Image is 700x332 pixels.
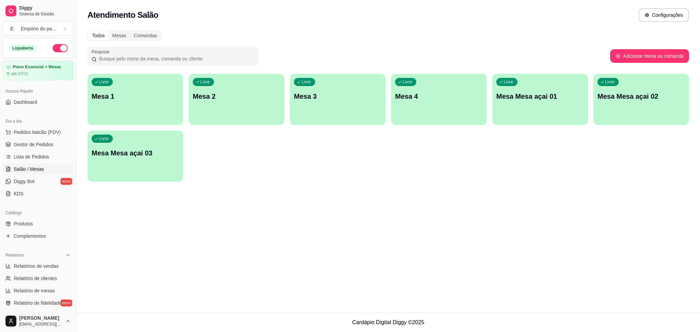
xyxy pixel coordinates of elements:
[14,220,33,227] span: Produtos
[3,285,73,296] a: Relatório de mesas
[108,31,130,40] div: Mesas
[92,49,112,55] label: Pesquisar
[14,178,35,185] span: Diggy Bot
[638,8,689,22] button: Configurações
[294,92,381,101] p: Mesa 3
[496,92,584,101] p: Mesa Mesa açai 01
[3,188,73,199] a: KDS
[189,74,284,125] button: LivreMesa 2
[99,136,109,141] p: Livre
[14,166,44,172] span: Salão / Mesas
[14,300,61,306] span: Relatório de fidelidade
[193,92,280,101] p: Mesa 2
[21,25,56,32] div: Empório do pa ...
[3,207,73,218] div: Catálogo
[14,129,61,136] span: Pedidos balcão (PDV)
[3,116,73,127] div: Dia a dia
[9,25,15,32] span: E
[9,44,37,52] div: Loja aberta
[19,11,71,17] span: Sistema de Gestão
[87,130,183,182] button: LivreMesa Mesa açai 03
[593,74,689,125] button: LivreMesa Mesa açai 02
[3,61,73,80] a: Plano Essencial + Mesasaté 07/11
[14,233,46,239] span: Complementos
[3,231,73,241] a: Complementos
[395,92,483,101] p: Mesa 4
[504,79,513,85] p: Livre
[597,92,685,101] p: Mesa Mesa açai 02
[87,74,183,125] button: LivreMesa 1
[97,55,254,62] input: Pesquisar
[3,176,73,187] a: Diggy Botnovo
[3,86,73,97] div: Acesso Rápido
[610,49,689,63] button: Adicionar mesa ou comanda
[13,65,61,70] article: Plano Essencial + Mesas
[3,151,73,162] a: Lista de Pedidos
[14,287,55,294] span: Relatório de mesas
[403,79,412,85] p: Livre
[130,31,161,40] div: Comandas
[290,74,386,125] button: LivreMesa 3
[3,22,73,36] button: Select a team
[3,164,73,175] a: Salão / Mesas
[3,127,73,138] button: Pedidos balcão (PDV)
[92,148,179,158] p: Mesa Mesa açai 03
[3,218,73,229] a: Produtos
[77,313,700,332] footer: Cardápio Digital Diggy © 2025
[492,74,588,125] button: LivreMesa Mesa açai 01
[19,315,63,321] span: [PERSON_NAME]
[3,3,73,19] a: DiggySistema de Gestão
[3,313,73,329] button: [PERSON_NAME][EMAIL_ADDRESS][DOMAIN_NAME]
[14,263,59,269] span: Relatórios de vendas
[14,153,49,160] span: Lista de Pedidos
[3,97,73,108] a: Dashboard
[14,190,24,197] span: KDS
[391,74,487,125] button: LivreMesa 4
[53,44,68,52] button: Alterar Status
[88,31,108,40] div: Todos
[11,71,28,77] article: até 07/11
[200,79,210,85] p: Livre
[3,139,73,150] a: Gestor de Pedidos
[3,298,73,308] a: Relatório de fidelidadenovo
[3,273,73,284] a: Relatório de clientes
[5,252,24,258] span: Relatórios
[14,141,53,148] span: Gestor de Pedidos
[99,79,109,85] p: Livre
[14,99,37,106] span: Dashboard
[301,79,311,85] p: Livre
[605,79,615,85] p: Livre
[92,92,179,101] p: Mesa 1
[14,275,57,282] span: Relatório de clientes
[19,5,71,11] span: Diggy
[3,261,73,272] a: Relatórios de vendas
[19,321,63,327] span: [EMAIL_ADDRESS][DOMAIN_NAME]
[87,10,158,20] h2: Atendimento Salão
